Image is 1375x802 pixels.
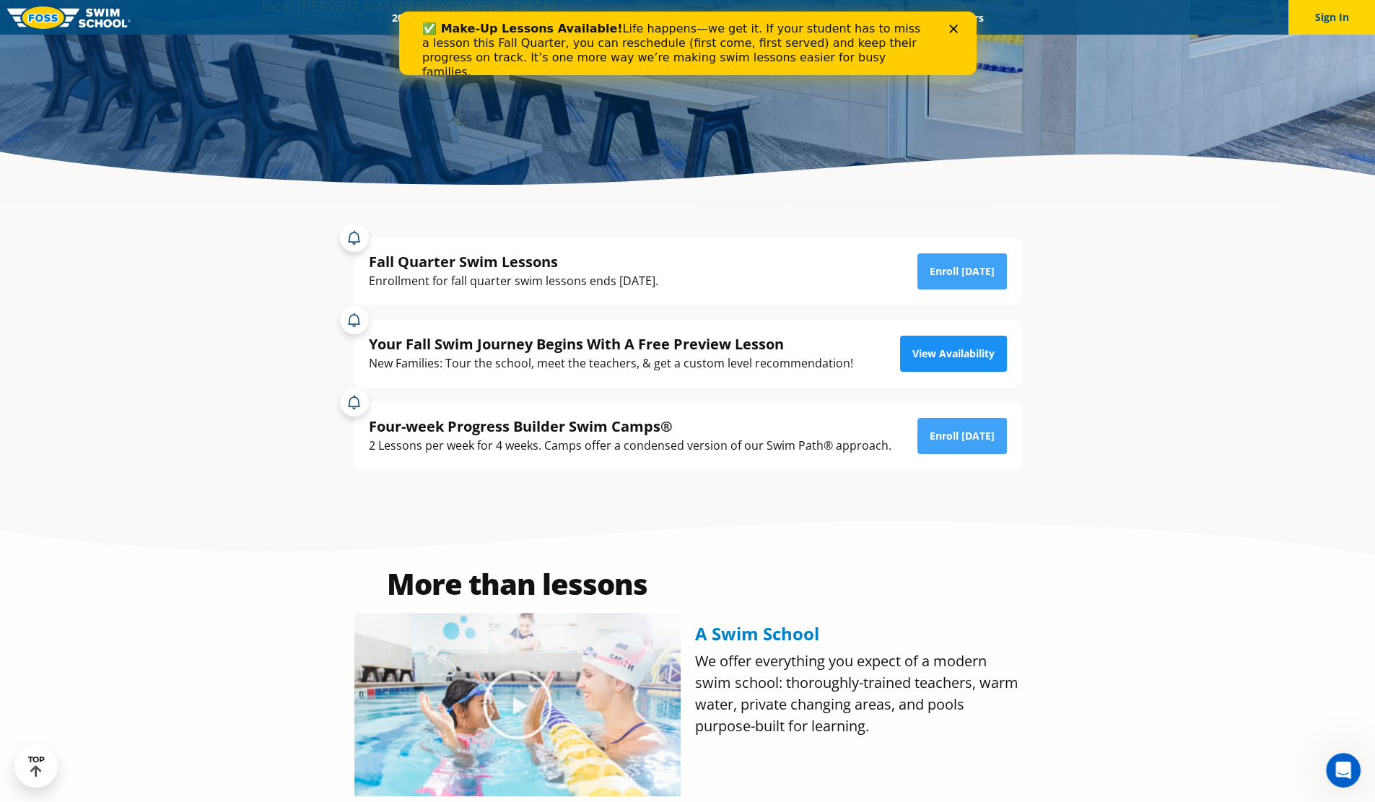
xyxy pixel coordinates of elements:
[369,417,891,436] div: Four-week Progress Builder Swim Camps®
[23,10,223,24] b: ✅ Make-Up Lessons Available!
[354,570,681,598] h2: More than lessons
[890,11,935,25] a: Blog
[354,613,681,796] img: Olympian Regan Smith, FOSS
[369,271,658,291] div: Enrollment for fall quarter swim lessons ends [DATE].
[28,755,45,777] div: TOP
[917,418,1007,454] a: Enroll [DATE]
[369,436,891,456] div: 2 Lessons per week for 4 weeks. Camps offer a condensed version of our Swim Path® approach.
[935,11,995,25] a: Careers
[917,253,1007,289] a: Enroll [DATE]
[738,11,891,25] a: Swim Like [PERSON_NAME]
[7,6,131,29] img: FOSS Swim School Logo
[695,622,819,645] span: A Swim School
[399,12,977,75] iframe: Intercom live chat banner
[470,11,531,25] a: Schools
[550,13,564,22] div: Close
[23,10,531,68] div: Life happens—we get it. If your student has to miss a lesson this Fall Quarter, you can reschedul...
[369,354,853,373] div: New Families: Tour the school, meet the teachers, & get a custom level recommendation!
[481,668,554,741] div: Play Video about Olympian Regan Smith, FOSS
[531,11,657,25] a: Swim Path® Program
[380,11,470,25] a: 2025 Calendar
[657,11,738,25] a: About FOSS
[369,334,853,354] div: Your Fall Swim Journey Begins With A Free Preview Lesson
[1326,753,1361,788] iframe: Intercom live chat
[900,336,1007,372] a: View Availability
[695,651,1018,736] span: We offer everything you expect of a modern swim school: thoroughly-trained teachers, warm water, ...
[369,252,658,271] div: Fall Quarter Swim Lessons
